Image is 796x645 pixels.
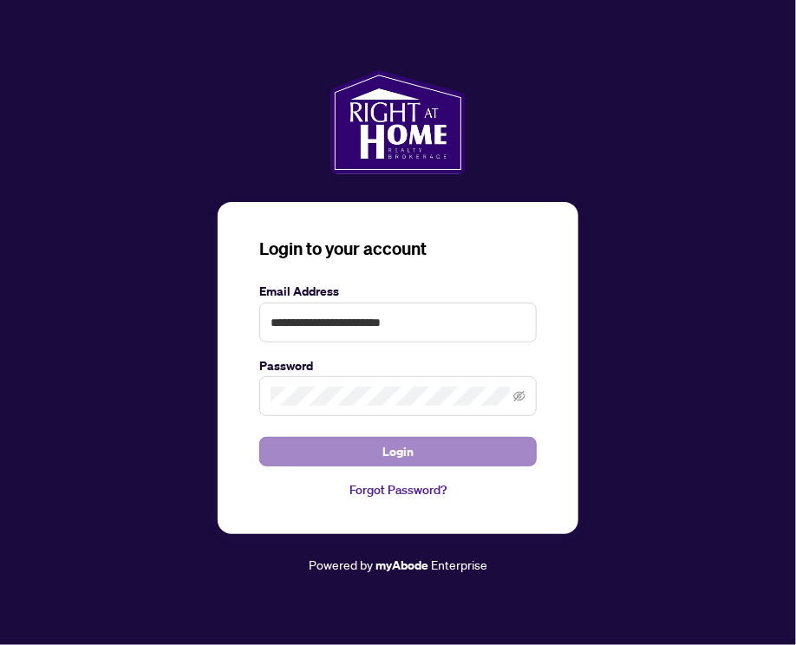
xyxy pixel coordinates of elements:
[259,437,537,466] button: Login
[375,556,428,575] a: myAbode
[330,70,465,174] img: ma-logo
[431,557,487,572] span: Enterprise
[259,356,537,375] label: Password
[259,480,537,499] a: Forgot Password?
[513,390,525,402] span: eye-invisible
[382,438,414,466] span: Login
[259,282,537,301] label: Email Address
[259,237,537,261] h3: Login to your account
[309,557,373,572] span: Powered by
